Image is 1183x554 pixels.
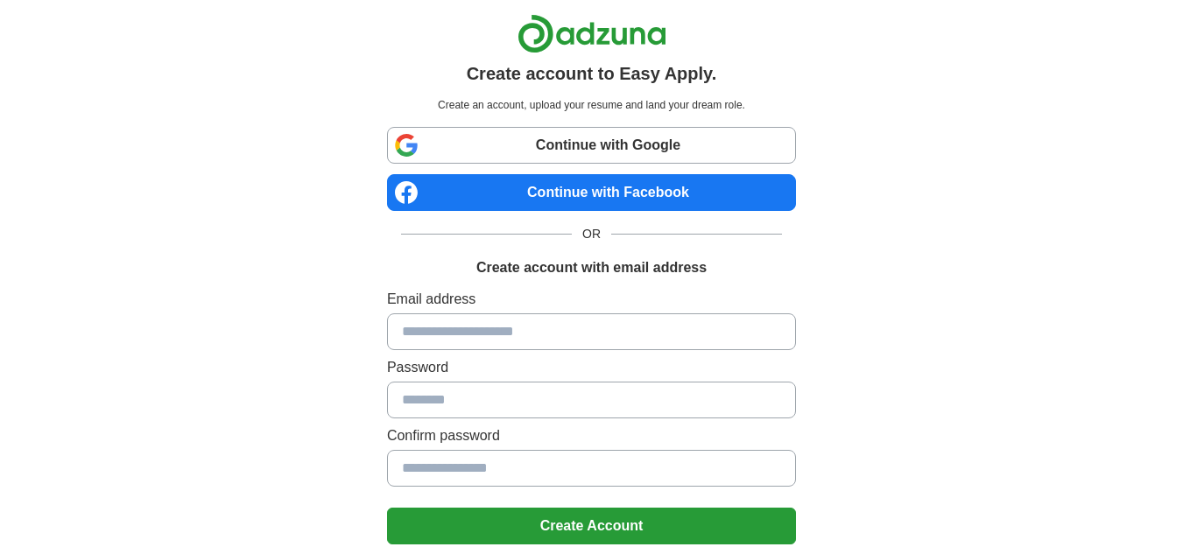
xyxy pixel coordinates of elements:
span: OR [572,225,611,243]
h1: Create account with email address [476,257,707,278]
a: Continue with Facebook [387,174,796,211]
label: Email address [387,289,796,310]
p: Create an account, upload your resume and land your dream role. [391,97,792,113]
a: Continue with Google [387,127,796,164]
button: Create Account [387,508,796,544]
label: Confirm password [387,425,796,446]
h1: Create account to Easy Apply. [467,60,717,87]
img: Adzuna logo [518,14,666,53]
label: Password [387,357,796,378]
